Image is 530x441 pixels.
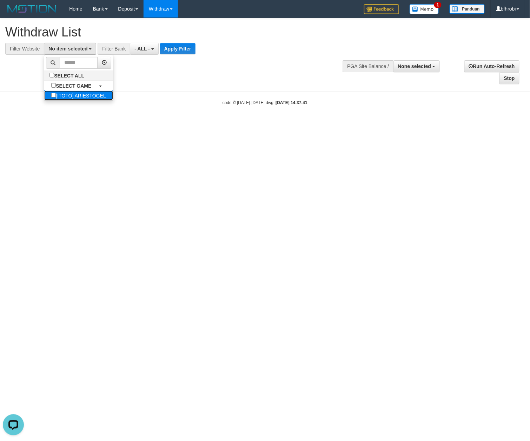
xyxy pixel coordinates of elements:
[5,43,44,55] div: Filter Website
[3,3,24,24] button: Open LiveChat chat widget
[51,83,56,88] input: SELECT GAME
[48,46,87,52] span: No item selected
[343,60,393,72] div: PGA Site Balance /
[499,72,519,84] a: Stop
[44,90,113,100] label: [ITOTO] ARIESTOGEL
[364,4,399,14] img: Feedback.jpg
[160,43,196,54] button: Apply Filter
[98,43,130,55] div: Filter Bank
[464,60,519,72] a: Run Auto-Refresh
[49,73,54,77] input: SELECT ALL
[134,46,150,52] span: - ALL -
[434,2,442,8] span: 1
[51,93,56,97] input: [ITOTO] ARIESTOGEL
[56,83,91,89] b: SELECT GAME
[130,43,158,55] button: - ALL -
[44,81,113,90] a: SELECT GAME
[223,100,307,105] small: code © [DATE]-[DATE] dwg |
[450,4,485,14] img: panduan.png
[393,60,440,72] button: None selected
[44,70,91,80] label: SELECT ALL
[5,25,346,39] h1: Withdraw List
[44,43,96,55] button: No item selected
[398,63,431,69] span: None selected
[5,4,59,14] img: MOTION_logo.png
[410,4,439,14] img: Button%20Memo.svg
[276,100,307,105] strong: [DATE] 14:37:41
